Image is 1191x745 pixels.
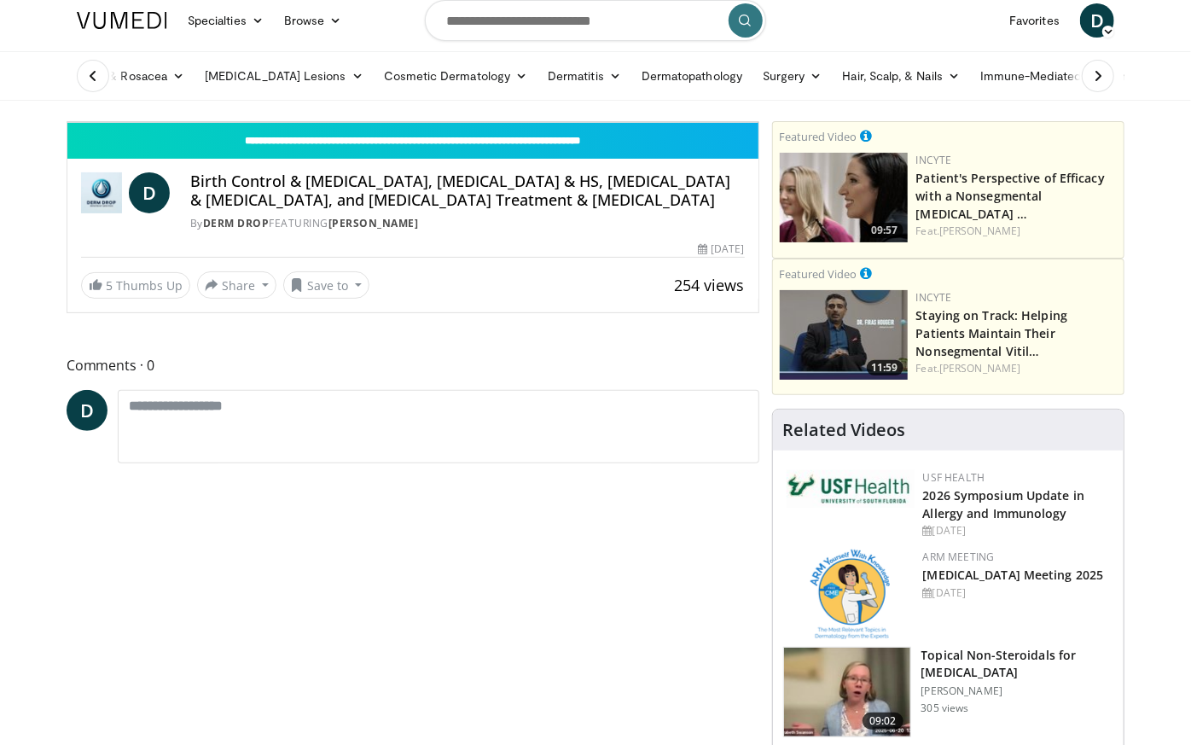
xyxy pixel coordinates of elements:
a: D [1080,3,1114,38]
img: 89a28c6a-718a-466f-b4d1-7c1f06d8483b.png.150x105_q85_autocrop_double_scale_upscale_version-0.2.png [810,550,890,639]
a: D [129,172,170,213]
div: By FEATURING [190,216,745,231]
a: Patient's Perspective of Efficacy with a Nonsegmental [MEDICAL_DATA] … [916,170,1105,222]
img: 6ba8804a-8538-4002-95e7-a8f8012d4a11.png.150x105_q85_autocrop_double_scale_upscale_version-0.2.jpg [787,470,915,508]
img: Derm Drop [81,172,122,213]
p: 305 views [921,701,969,715]
img: VuMedi Logo [77,12,167,29]
a: [MEDICAL_DATA] Lesions [195,59,374,93]
small: Featured Video [780,266,857,282]
button: Save to [283,271,370,299]
a: Immune-Mediated [970,59,1108,93]
div: Feat. [916,361,1117,376]
a: ARM Meeting [923,550,995,564]
a: USF Health [923,470,985,485]
span: 5 [106,277,113,294]
a: Dermatopathology [631,59,752,93]
a: Incyte [916,290,952,305]
span: Comments 0 [67,354,759,376]
small: Featured Video [780,129,857,144]
a: Favorites [999,3,1070,38]
a: 2026 Symposium Update in Allergy and Immunology [923,487,1084,521]
a: Staying on Track: Helping Patients Maintain Their Nonsegmental Vitil… [916,307,1068,359]
div: [DATE] [923,523,1110,538]
a: Cosmetic Dermatology [374,59,537,93]
a: Dermatitis [537,59,631,93]
img: 34a4b5e7-9a28-40cd-b963-80fdb137f70d.150x105_q85_crop-smart_upscale.jpg [784,648,910,736]
a: Hair, Scalp, & Nails [833,59,970,93]
span: 254 views [675,275,745,295]
a: D [67,390,107,431]
a: Specialties [177,3,274,38]
a: Acne & Rosacea [67,59,195,93]
h4: Related Videos [783,420,906,440]
a: 11:59 [780,290,908,380]
span: 09:02 [863,713,903,730]
a: [PERSON_NAME] [939,224,1020,238]
a: Browse [274,3,352,38]
a: 09:02 Topical Non-Steroidals for [MEDICAL_DATA] [PERSON_NAME] 305 views [783,647,1113,737]
h3: Topical Non-Steroidals for [MEDICAL_DATA] [921,647,1113,681]
p: [PERSON_NAME] [921,684,1113,698]
div: [DATE] [923,585,1110,601]
a: [PERSON_NAME] [939,361,1020,375]
span: 11:59 [867,360,903,375]
div: Feat. [916,224,1117,239]
div: [DATE] [698,242,744,257]
a: 5 Thumbs Up [81,272,190,299]
a: [MEDICAL_DATA] Meeting 2025 [923,567,1104,583]
a: Derm Drop [203,216,270,230]
h4: Birth Control & [MEDICAL_DATA], [MEDICAL_DATA] & HS, [MEDICAL_DATA] & [MEDICAL_DATA], and [MEDICA... [190,172,745,209]
a: 09:57 [780,153,908,242]
video-js: Video Player [67,122,758,123]
img: 2c48d197-61e9-423b-8908-6c4d7e1deb64.png.150x105_q85_crop-smart_upscale.jpg [780,153,908,242]
a: Surgery [752,59,833,93]
img: fe0751a3-754b-4fa7-bfe3-852521745b57.png.150x105_q85_crop-smart_upscale.jpg [780,290,908,380]
a: [PERSON_NAME] [328,216,419,230]
a: Incyte [916,153,952,167]
button: Share [197,271,276,299]
span: 09:57 [867,223,903,238]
